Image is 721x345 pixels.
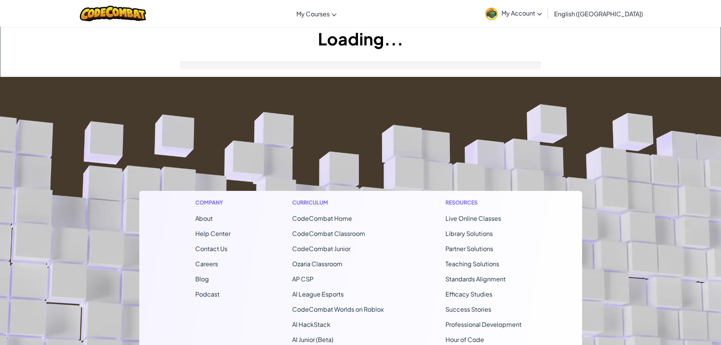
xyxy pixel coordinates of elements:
[445,275,506,283] a: Standards Alignment
[292,305,384,313] a: CodeCombat Worlds on Roblox
[292,336,333,343] a: AI Junior (Beta)
[445,290,492,298] a: Efficacy Studies
[445,336,484,343] a: Hour of Code
[195,275,209,283] a: Blog
[445,320,522,328] a: Professional Development
[485,8,498,20] img: avatar
[296,10,330,18] span: My Courses
[554,10,643,18] span: English ([GEOGRAPHIC_DATA])
[195,214,213,222] a: About
[292,198,384,206] h1: Curriculum
[292,320,330,328] a: AI HackStack
[0,27,721,50] h1: Loading...
[445,260,499,268] a: Teaching Solutions
[80,6,146,21] img: CodeCombat logo
[195,260,218,268] a: Careers
[292,214,352,222] span: CodeCombat Home
[292,260,343,268] a: Ozaria Classroom
[481,2,546,25] a: My Account
[293,3,340,24] a: My Courses
[292,245,350,253] a: CodeCombat Junior
[445,198,526,206] h1: Resources
[195,245,227,253] span: Contact Us
[292,275,313,283] a: AP CSP
[195,290,220,298] a: Podcast
[195,229,230,237] a: Help Center
[445,214,501,222] a: Live Online Classes
[550,3,647,24] a: English ([GEOGRAPHIC_DATA])
[195,198,230,206] h1: Company
[292,290,344,298] a: AI League Esports
[501,9,542,17] span: My Account
[445,305,491,313] a: Success Stories
[445,229,493,237] a: Library Solutions
[292,229,365,237] a: CodeCombat Classroom
[445,245,493,253] a: Partner Solutions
